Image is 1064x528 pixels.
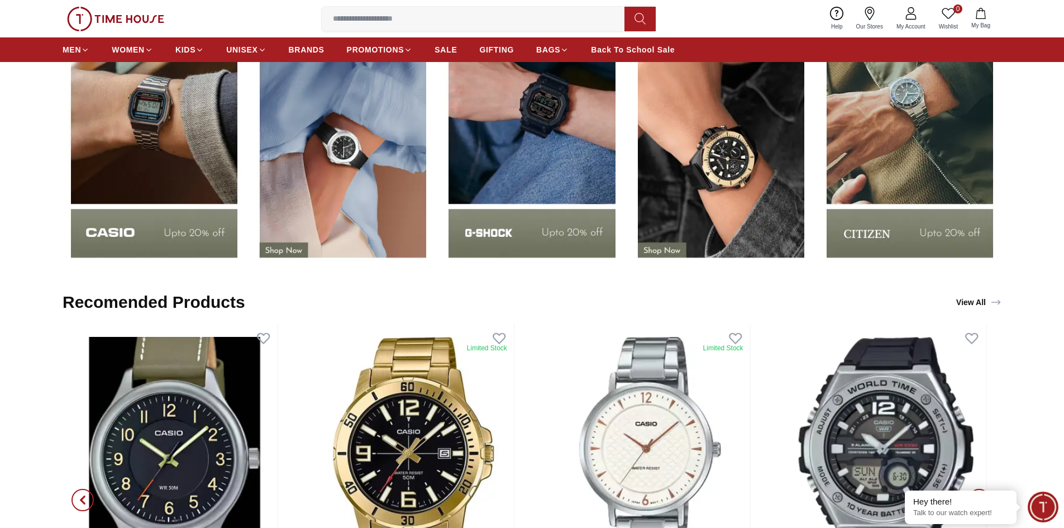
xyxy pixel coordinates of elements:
[289,44,325,55] span: BRANDS
[1028,492,1058,522] div: Chat Widget
[63,292,245,312] h2: Recomended Products
[850,4,890,33] a: Our Stores
[536,44,560,55] span: BAGS
[965,6,997,32] button: My Bag
[591,44,675,55] span: Back To School Sale
[536,40,569,60] a: BAGS
[703,344,743,353] div: Limited Stock
[67,7,164,31] img: ...
[479,40,514,60] a: GIFTING
[435,40,457,60] a: SALE
[913,496,1008,507] div: Hey there!
[226,40,266,60] a: UNISEX
[112,44,145,55] span: WOMEN
[967,21,995,30] span: My Bag
[953,4,962,13] span: 0
[467,344,507,353] div: Limited Stock
[932,4,965,33] a: 0Wishlist
[175,40,204,60] a: KIDS
[827,22,847,31] span: Help
[347,44,404,55] span: PROMOTIONS
[435,44,457,55] span: SALE
[852,22,888,31] span: Our Stores
[226,44,257,55] span: UNISEX
[954,294,1004,310] a: View All
[63,44,81,55] span: MEN
[175,44,195,55] span: KIDS
[913,508,1008,518] p: Talk to our watch expert!
[112,40,153,60] a: WOMEN
[289,40,325,60] a: BRANDS
[892,22,930,31] span: My Account
[63,40,89,60] a: MEN
[591,40,675,60] a: Back To School Sale
[479,44,514,55] span: GIFTING
[347,40,413,60] a: PROMOTIONS
[824,4,850,33] a: Help
[934,22,962,31] span: Wishlist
